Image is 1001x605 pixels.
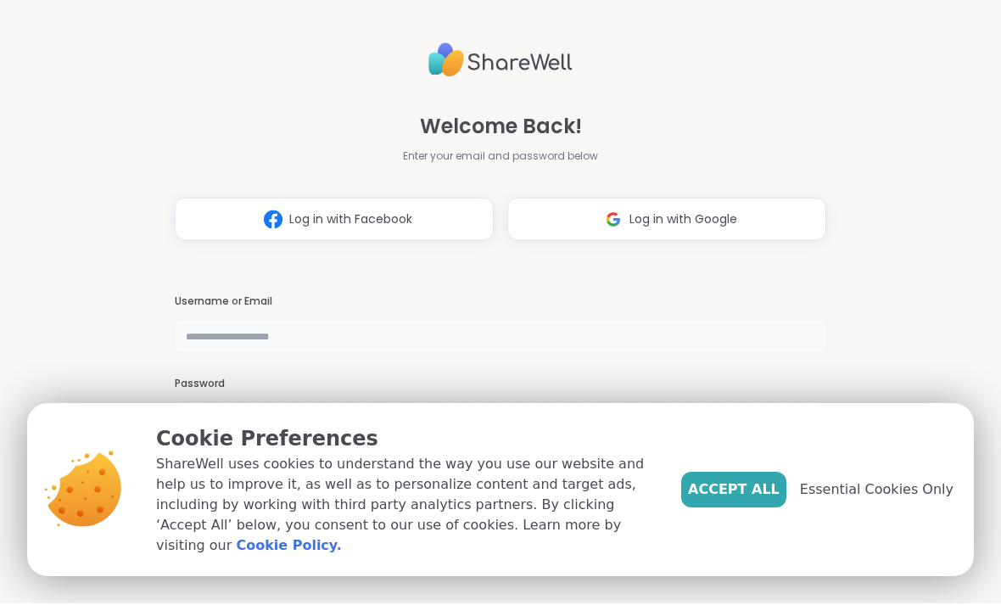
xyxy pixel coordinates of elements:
[420,113,582,143] span: Welcome Back!
[175,199,494,242] button: Log in with Facebook
[403,150,598,165] span: Enter your email and password below
[289,212,412,230] span: Log in with Facebook
[156,425,654,456] p: Cookie Preferences
[597,205,629,237] img: ShareWell Logomark
[800,481,953,501] span: Essential Cookies Only
[629,212,737,230] span: Log in with Google
[236,537,341,557] a: Cookie Policy.
[681,473,786,509] button: Accept All
[507,199,826,242] button: Log in with Google
[428,37,573,86] img: ShareWell Logo
[688,481,780,501] span: Accept All
[156,456,654,557] p: ShareWell uses cookies to understand the way you use our website and help us to improve it, as we...
[175,378,826,393] h3: Password
[257,205,289,237] img: ShareWell Logomark
[175,296,826,311] h3: Username or Email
